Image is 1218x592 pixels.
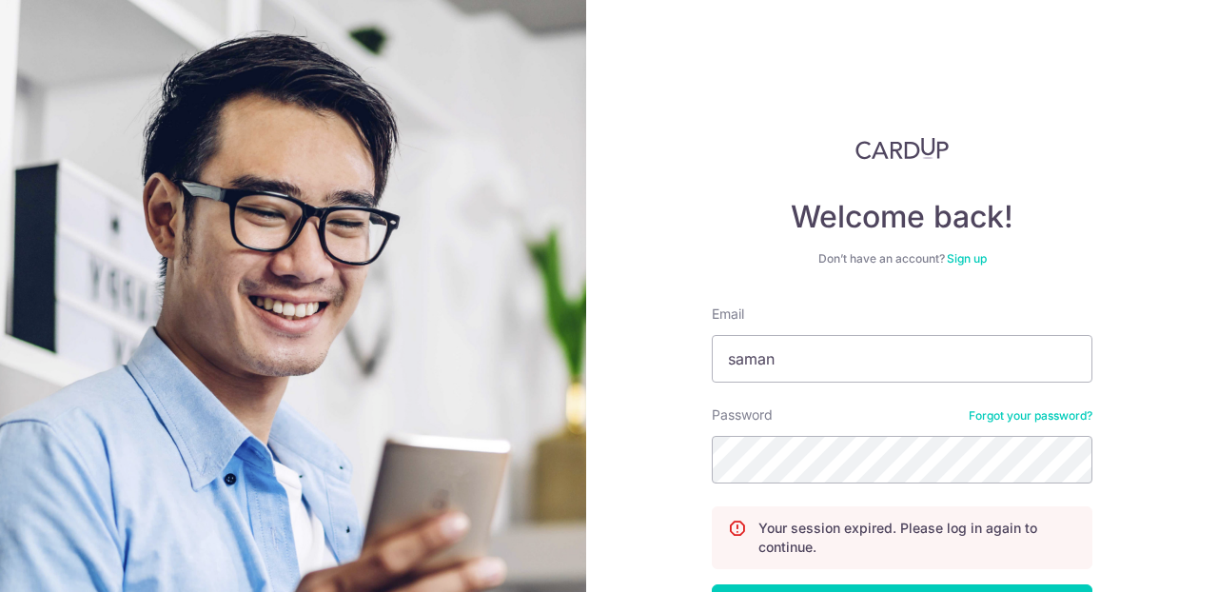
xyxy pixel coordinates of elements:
[947,251,987,266] a: Sign up
[855,137,949,160] img: CardUp Logo
[712,251,1092,266] div: Don’t have an account?
[758,519,1076,557] p: Your session expired. Please log in again to continue.
[712,198,1092,236] h4: Welcome back!
[969,408,1092,424] a: Forgot your password?
[712,405,773,424] label: Password
[712,335,1092,383] input: Enter your Email
[712,305,744,324] label: Email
